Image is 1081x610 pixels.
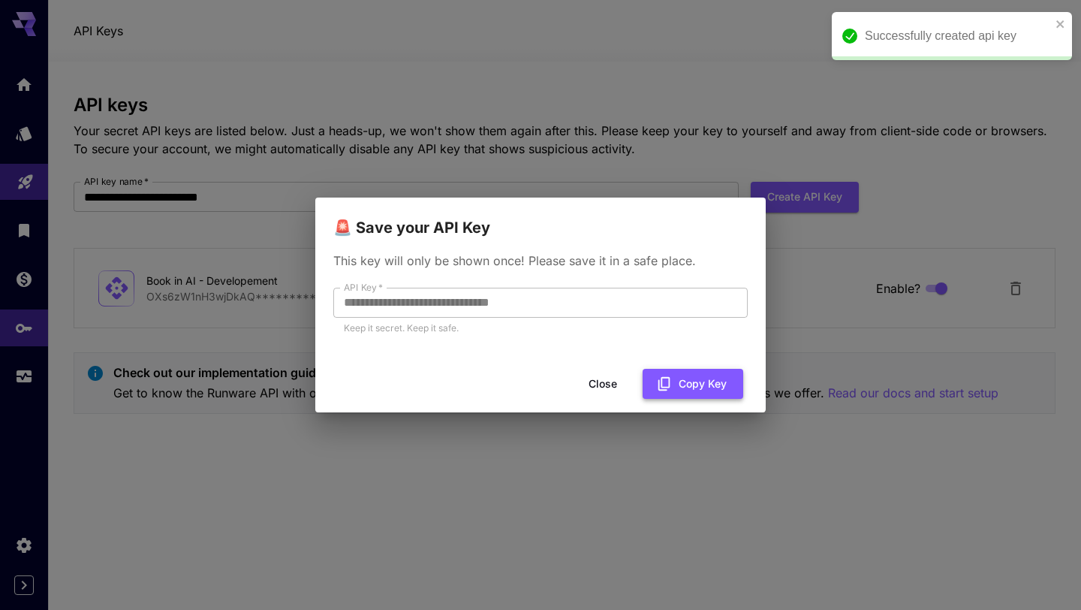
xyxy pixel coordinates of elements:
[569,369,637,400] button: Close
[344,281,383,294] label: API Key
[333,252,748,270] p: This key will only be shown once! Please save it in a safe place.
[344,321,737,336] p: Keep it secret. Keep it safe.
[315,198,766,240] h2: 🚨 Save your API Key
[865,27,1051,45] div: Successfully created api key
[1055,18,1066,30] button: close
[643,369,743,400] button: Copy Key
